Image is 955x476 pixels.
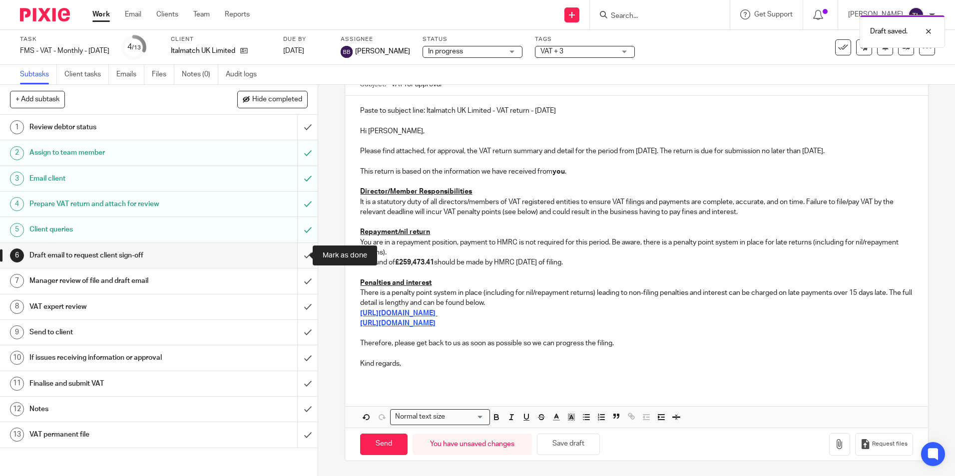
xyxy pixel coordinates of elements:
[225,9,250,19] a: Reports
[10,351,24,365] div: 10
[29,145,201,160] h1: Assign to team member
[360,257,913,267] p: A refund of should be made by HMRC [DATE] of filing.
[92,9,110,19] a: Work
[10,120,24,134] div: 1
[156,9,178,19] a: Clients
[10,197,24,211] div: 4
[870,26,908,36] p: Draft saved.
[127,41,141,53] div: 4
[29,120,201,135] h1: Review debtor status
[29,350,201,365] h1: If issues receiving information or approval
[540,48,563,55] span: VAT + 3
[29,299,201,314] h1: VAT expert review
[10,91,65,108] button: + Add subtask
[423,35,522,43] label: Status
[360,229,430,236] u: Repayment/nil return
[360,238,913,258] p: You are in a repayment position, payment to HMRC is not required for this period. Be aware, there...
[252,96,302,104] span: Hide completed
[29,376,201,391] h1: Finalise and submit VAT
[237,91,308,108] button: Hide completed
[360,188,472,195] u: Director/Member Responsibilities
[29,427,201,442] h1: VAT permanent file
[552,168,565,175] strong: you
[360,167,913,177] p: This return is based on the information we have received from .
[64,65,109,84] a: Client tasks
[360,106,913,116] p: Paste to subject line: Italmatch UK Limited - VAT return - [DATE]
[360,338,913,348] p: Therefore, please get back to us as soon as possible so we can progress the filing.
[10,172,24,186] div: 3
[171,35,271,43] label: Client
[116,65,144,84] a: Emails
[20,46,109,56] div: FMS - VAT - Monthly - July 2025
[20,8,70,21] img: Pixie
[171,46,235,56] p: Italmatch UK Limited
[29,171,201,186] h1: Email client
[395,259,434,266] strong: £259,473.41
[448,412,484,422] input: Search for option
[360,310,436,317] a: [URL][DOMAIN_NAME]
[10,325,24,339] div: 9
[182,65,218,84] a: Notes (0)
[360,197,913,218] p: It is a statutory duty of all directors/members of VAT registered entities to ensure VAT filings ...
[360,434,408,455] input: Send
[10,300,24,314] div: 8
[360,359,913,369] p: Kind regards,
[10,223,24,237] div: 5
[29,248,201,263] h1: Draft email to request client sign-off
[360,320,436,327] a: [URL][DOMAIN_NAME]
[29,325,201,340] h1: Send to client
[10,428,24,442] div: 13
[10,402,24,416] div: 12
[390,409,490,425] div: Search for option
[29,222,201,237] h1: Client queries
[360,126,913,136] p: Hi [PERSON_NAME],
[360,288,913,308] p: There is a penalty point system in place (including for nil/repayment returns) leading to non-fil...
[29,273,201,288] h1: Manager review of file and draft email
[537,434,600,455] button: Save draft
[152,65,174,84] a: Files
[10,248,24,262] div: 6
[341,46,353,58] img: svg%3E
[20,46,109,56] div: FMS - VAT - Monthly - [DATE]
[360,279,432,286] u: Penalties and interest
[226,65,264,84] a: Audit logs
[29,197,201,212] h1: Prepare VAT return and attach for review
[413,434,532,455] div: You have unsaved changes
[393,412,447,422] span: Normal text size
[29,402,201,417] h1: Notes
[428,48,463,55] span: In progress
[360,146,913,156] p: Please find attached, for approval, the VAT return summary and detail for the period from [DATE]....
[283,35,328,43] label: Due by
[20,35,109,43] label: Task
[908,7,924,23] img: svg%3E
[355,46,410,56] span: [PERSON_NAME]
[10,377,24,391] div: 11
[10,274,24,288] div: 7
[125,9,141,19] a: Email
[132,45,141,50] small: /13
[341,35,410,43] label: Assignee
[193,9,210,19] a: Team
[20,65,57,84] a: Subtasks
[855,433,913,456] button: Request files
[10,146,24,160] div: 2
[283,47,304,54] span: [DATE]
[872,440,908,448] span: Request files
